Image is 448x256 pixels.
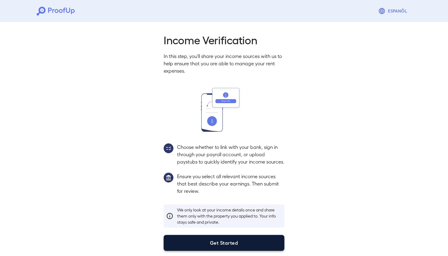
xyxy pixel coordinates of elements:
[164,52,284,74] p: In this step, you'll share your income sources with us to help ensure that you are able to manage...
[201,88,247,132] img: transfer_money.svg
[164,143,173,153] img: group2.svg
[177,207,282,225] p: We only look at your income details once and share them only with the property you applied to. Yo...
[177,173,284,195] p: Ensure you select all relevant income sources that best describe your earnings. Then submit for r...
[376,5,411,17] button: Espanõl
[164,173,173,182] img: group1.svg
[177,143,284,165] p: Choose whether to link with your bank, sign in through your payroll account, or upload paystubs t...
[164,33,284,46] h2: Income Verification
[164,235,284,251] button: Get Started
